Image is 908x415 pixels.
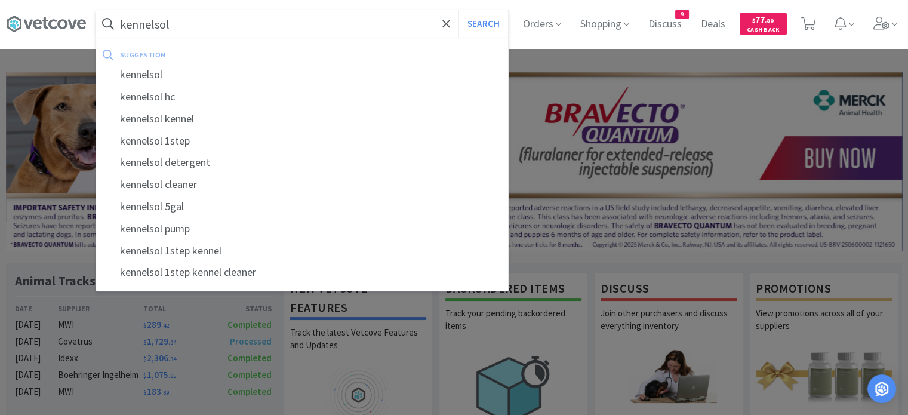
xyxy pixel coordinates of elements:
a: $77.80Cash Back [740,8,787,40]
div: kennelsol pump [96,218,508,240]
span: 9 [676,10,688,19]
button: Search [458,10,508,38]
div: Open Intercom Messenger [867,374,896,403]
div: kennelsol 1step [96,130,508,152]
a: Deals [696,19,730,30]
div: kennelsol 1step kennel cleaner [96,262,508,284]
div: kennelsol detergent [96,152,508,174]
div: kennelsol cleaner [96,174,508,196]
div: suggestion [120,45,334,64]
span: 77 [752,14,774,25]
span: . 80 [765,17,774,24]
div: kennelsol hc [96,86,508,108]
a: Discuss9 [644,19,687,30]
input: Search by item, sku, manufacturer, ingredient, size... [96,10,508,38]
div: kennelsol 1step kennel [96,240,508,262]
span: Cash Back [747,27,780,35]
div: kennelsol kennel [96,108,508,130]
div: kennelsol 5gal [96,196,508,218]
span: $ [752,17,755,24]
div: kennelsol [96,64,508,86]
